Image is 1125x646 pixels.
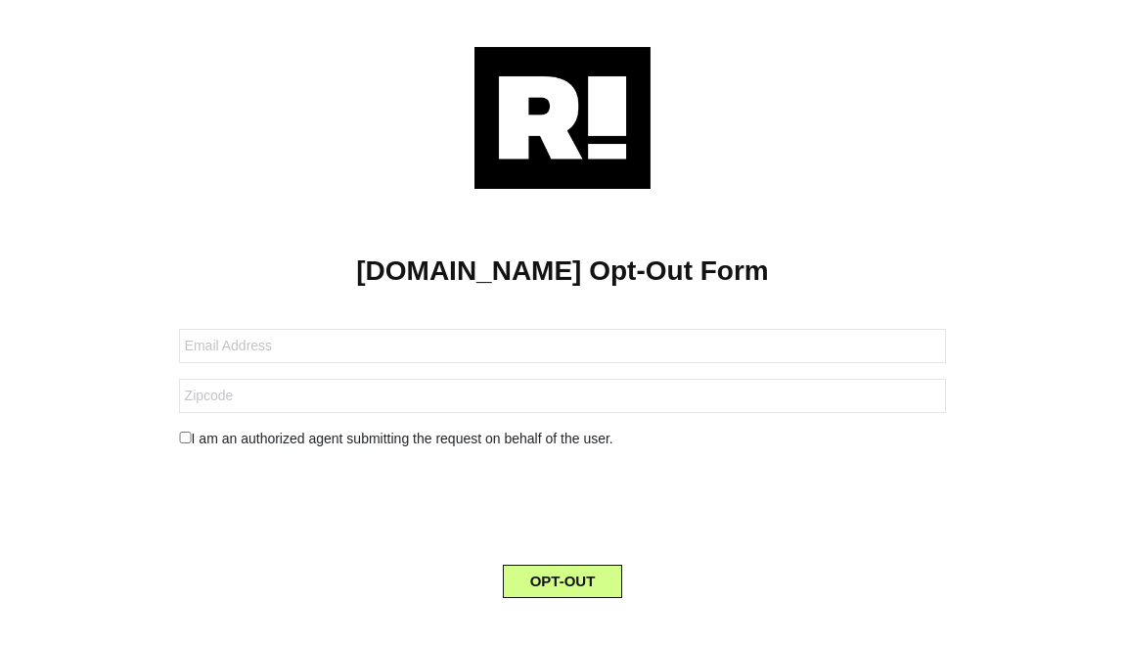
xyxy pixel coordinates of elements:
button: OPT-OUT [503,565,623,598]
h1: [DOMAIN_NAME] Opt-Out Form [29,254,1096,288]
div: I am an authorized agent submitting the request on behalf of the user. [164,429,962,449]
input: Email Address [179,329,947,363]
img: Retention.com [474,47,651,189]
iframe: reCAPTCHA [414,465,711,541]
input: Zipcode [179,379,947,413]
